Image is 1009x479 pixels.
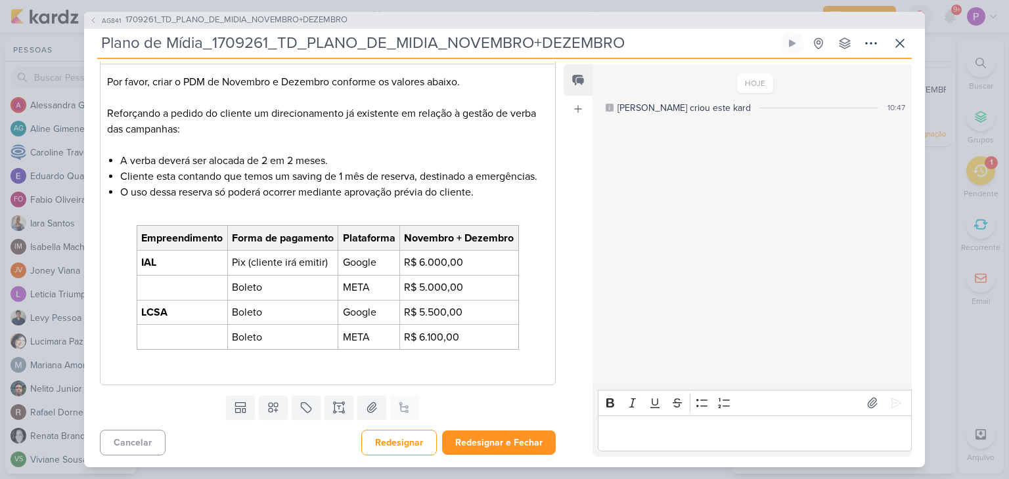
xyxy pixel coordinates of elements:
[361,430,437,455] button: Redesignar
[232,304,334,320] span: Boleto
[404,255,514,270] span: R$ 6.000,00
[343,329,395,345] span: META
[120,153,549,169] li: A verba deverá ser alocada de 2 em 2 meses.
[404,280,514,295] span: R$ 5.000,00
[120,169,549,184] li: Cliente esta contando que temos um saving de 1 mês de reserva, destinado a emergências.
[787,38,797,49] div: Ligar relógio
[887,102,905,114] div: 10:47
[404,230,514,246] span: Novembro + Dezembro
[404,329,514,345] span: R$ 6.100,00
[100,430,166,455] button: Cancelar
[120,184,549,216] li: O uso dessa reserva só poderá ocorrer mediante aprovação prévia do cliente.
[404,304,514,320] span: R$ 5.500,00
[617,101,751,115] div: [PERSON_NAME] criou este kard
[343,230,395,246] span: Plataforma
[141,306,168,319] strong: LCSA
[141,230,223,246] span: Empreendimento
[598,415,912,451] div: Editor editing area: main
[232,255,334,270] span: Pix (cliente irá emitir)
[343,304,395,320] span: Google
[343,255,395,270] span: Google
[232,230,334,246] span: Forma de pagamento
[141,256,156,269] strong: IAL
[343,280,395,295] span: META
[107,74,549,153] p: Por favor, criar o PDM de Novembro e Dezembro conforme os valores abaixo. Reforçando a pedido do ...
[97,31,778,55] input: Kard Sem Título
[598,390,912,415] div: Editor toolbar
[232,329,334,345] span: Boleto
[442,430,556,455] button: Redesignar e Fechar
[232,280,334,295] span: Boleto
[100,64,556,385] div: Editor editing area: main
